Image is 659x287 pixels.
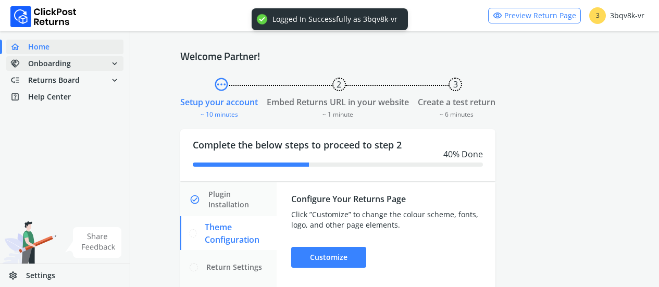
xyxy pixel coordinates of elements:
[28,58,71,69] span: Onboarding
[291,193,481,205] div: Configure Your Returns Page
[272,15,397,24] div: Logged In Successfully as 3bqv8k-vr
[10,73,28,88] span: low_priority
[332,78,346,91] button: 2
[10,40,28,54] span: home
[418,108,495,119] div: ~ 6 minutes
[65,227,122,258] img: share feedback
[589,7,644,24] div: 3bqv8k-vr
[180,50,609,63] h4: Welcome Partner!
[28,75,80,85] span: Returns Board
[10,90,28,104] span: help_center
[8,268,26,283] span: settings
[449,78,462,91] button: 3
[418,96,495,108] div: Create a test return
[488,8,581,23] a: visibilityPreview Return Page
[208,189,268,210] span: Plugin Installation
[214,75,229,94] span: pending
[206,262,262,272] span: Return Settings
[193,148,483,160] div: 40 % Done
[180,96,258,108] div: Setup your account
[6,90,123,104] a: help_centerHelp Center
[589,7,606,24] span: 3
[110,73,119,88] span: expand_more
[205,221,268,246] span: Theme Configuration
[110,56,119,71] span: expand_more
[10,6,77,27] img: Logo
[180,129,495,181] div: Complete the below steps to proceed to step 2
[267,108,409,119] div: ~ 1 minute
[28,42,49,52] span: Home
[26,270,55,281] span: Settings
[180,108,258,119] div: ~ 10 minutes
[190,189,206,210] span: check_circle
[6,40,123,54] a: homeHome
[10,56,28,71] span: handshake
[291,209,481,230] div: Click ”Customize” to change the colour scheme, fonts, logo, and other page elements.
[267,96,409,108] div: Embed Returns URL in your website
[493,8,502,23] span: visibility
[291,247,366,268] div: Customize
[28,92,71,102] span: Help Center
